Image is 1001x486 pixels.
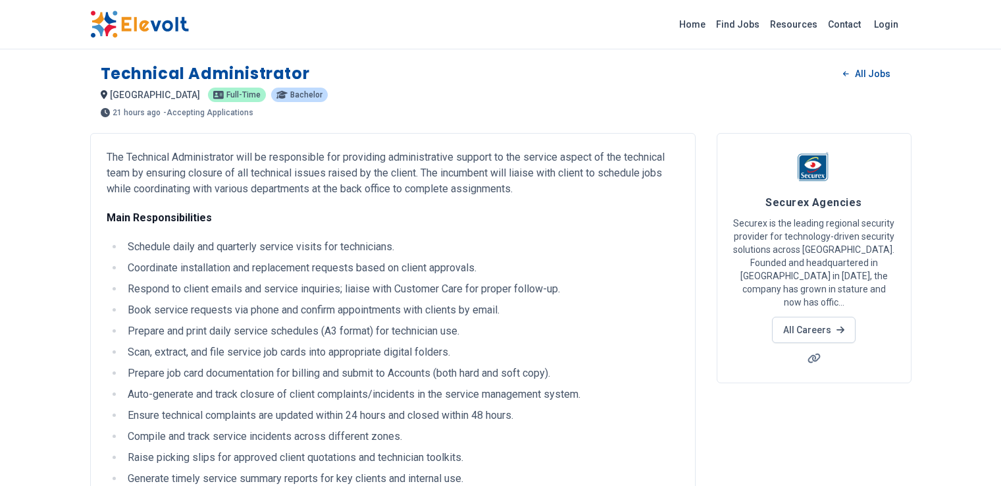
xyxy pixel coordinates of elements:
[124,365,679,381] li: Prepare job card documentation for billing and submit to Accounts (both hard and soft copy).
[674,14,711,35] a: Home
[101,63,310,84] h1: Technical Administrator
[765,14,823,35] a: Resources
[124,302,679,318] li: Book service requests via phone and confirm appointments with clients by email.
[124,323,679,339] li: Prepare and print daily service schedules (A3 format) for technician use.
[113,109,161,117] span: 21 hours ago
[866,11,906,38] a: Login
[107,149,679,197] p: The Technical Administrator will be responsible for providing administrative support to the servi...
[124,281,679,297] li: Respond to client emails and service inquiries; liaise with Customer Care for proper follow-up.
[711,14,765,35] a: Find Jobs
[124,344,679,360] li: Scan, extract, and file service job cards into appropriate digital folders.
[124,239,679,255] li: Schedule daily and quarterly service visits for technicians.
[124,260,679,276] li: Coordinate installation and replacement requests based on client approvals.
[124,408,679,423] li: Ensure technical complaints are updated within 24 hours and closed within 48 hours.
[110,90,200,100] span: [GEOGRAPHIC_DATA]
[107,211,212,224] strong: Main Responsibilities
[798,149,831,182] img: Securex Agencies
[124,450,679,466] li: Raise picking slips for approved client quotations and technician toolkits.
[124,387,679,402] li: Auto-generate and track closure of client complaints/incidents in the service management system.
[226,91,261,99] span: Full-time
[765,196,861,209] span: Securex Agencies
[772,317,856,343] a: All Careers
[733,217,895,309] p: Securex is the leading regional security provider for technology-driven security solutions across...
[290,91,322,99] span: Bachelor
[823,14,866,35] a: Contact
[90,11,189,38] img: Elevolt
[124,429,679,445] li: Compile and track service incidents across different zones.
[833,64,900,84] a: All Jobs
[163,109,253,117] p: - Accepting Applications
